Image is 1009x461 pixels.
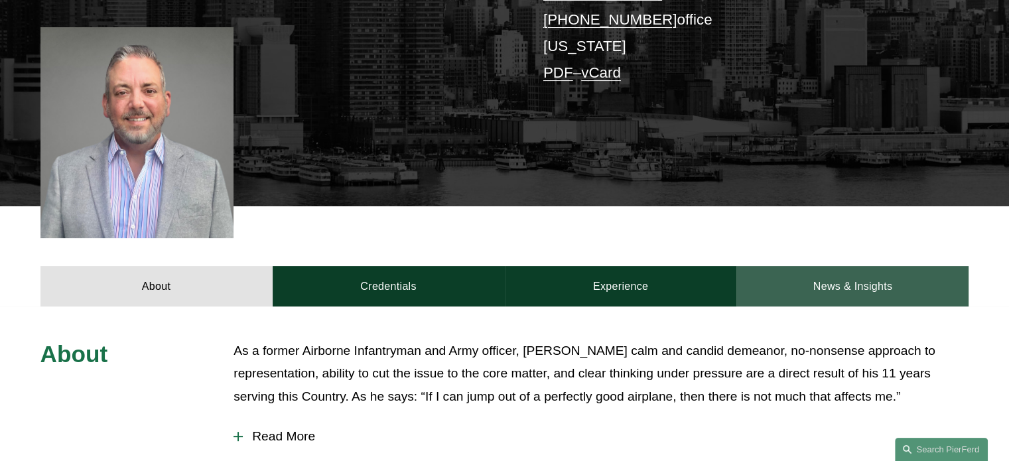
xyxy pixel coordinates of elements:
span: About [40,341,108,367]
button: Read More [234,419,969,454]
span: Read More [243,429,969,444]
a: News & Insights [736,266,969,306]
a: Search this site [895,438,988,461]
a: About [40,266,273,306]
a: Credentials [273,266,505,306]
a: vCard [581,64,621,81]
a: PDF [543,64,573,81]
a: [PHONE_NUMBER] [543,11,677,28]
a: Experience [505,266,737,306]
p: As a former Airborne Infantryman and Army officer, [PERSON_NAME] calm and candid demeanor, no-non... [234,340,969,409]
